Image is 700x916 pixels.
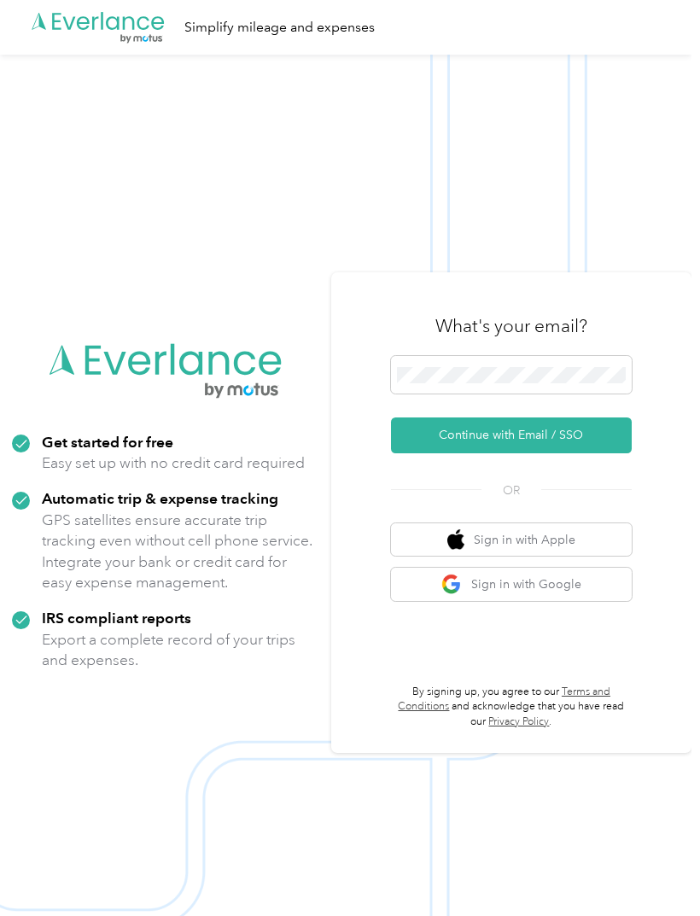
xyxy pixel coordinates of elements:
[184,17,375,38] div: Simplify mileage and expenses
[42,452,305,474] p: Easy set up with no credit card required
[447,529,464,551] img: apple logo
[391,685,632,730] p: By signing up, you agree to our and acknowledge that you have read our .
[42,489,278,507] strong: Automatic trip & expense tracking
[42,629,319,671] p: Export a complete record of your trips and expenses.
[481,481,541,499] span: OR
[42,433,173,451] strong: Get started for free
[42,510,319,593] p: GPS satellites ensure accurate trip tracking even without cell phone service. Integrate your bank...
[488,715,549,728] a: Privacy Policy
[391,568,632,601] button: google logoSign in with Google
[435,314,587,338] h3: What's your email?
[391,523,632,557] button: apple logoSign in with Apple
[398,686,610,714] a: Terms and Conditions
[42,609,191,627] strong: IRS compliant reports
[391,417,632,453] button: Continue with Email / SSO
[441,574,463,595] img: google logo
